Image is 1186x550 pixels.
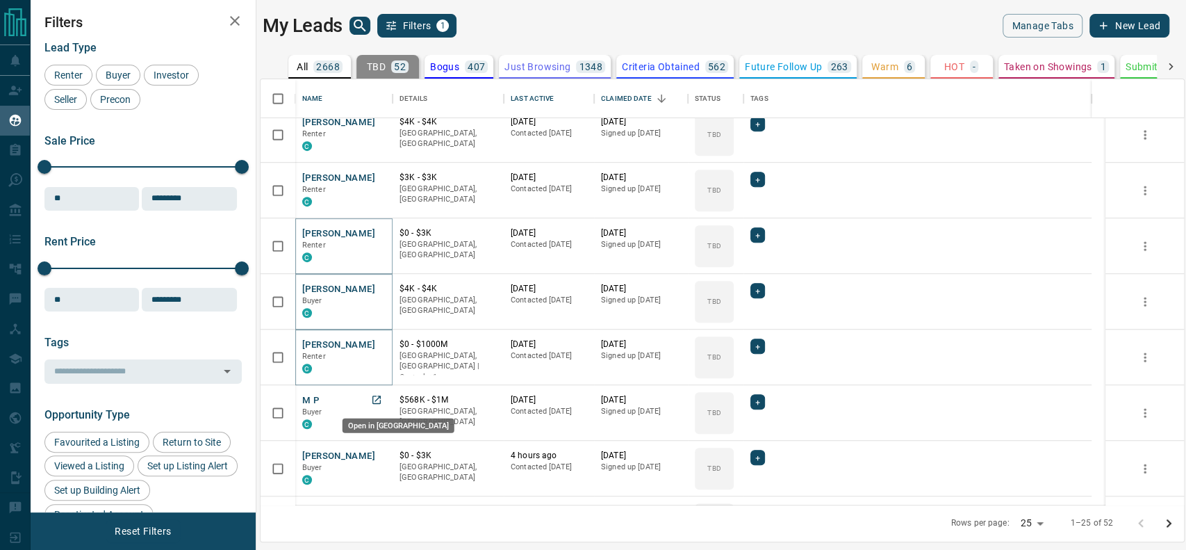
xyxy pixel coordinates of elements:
[504,62,570,72] p: Just Browsing
[149,70,194,81] span: Investor
[438,21,447,31] span: 1
[302,79,323,118] div: Name
[707,241,720,251] p: TBD
[511,116,587,128] p: [DATE]
[302,252,312,262] div: condos.ca
[302,419,312,429] div: condos.ca
[511,239,587,250] p: Contacted [DATE]
[95,94,135,105] span: Precon
[511,79,554,118] div: Last Active
[601,79,652,118] div: Claimed Date
[400,172,497,184] p: $3K - $3K
[750,450,765,465] div: +
[1135,458,1155,479] button: more
[302,364,312,373] div: condos.ca
[400,128,497,149] p: [GEOGRAPHIC_DATA], [GEOGRAPHIC_DATA]
[755,339,760,353] span: +
[302,241,326,250] span: Renter
[49,70,88,81] span: Renter
[707,463,720,474] p: TBD
[601,350,681,362] p: Signed up [DATE]
[49,437,145,448] span: Favourited a Listing
[755,284,760,298] span: +
[400,462,497,483] p: [GEOGRAPHIC_DATA], [GEOGRAPHIC_DATA]
[511,283,587,295] p: [DATE]
[1135,403,1155,423] button: more
[302,407,322,416] span: Buyer
[343,419,454,433] div: Open in [GEOGRAPHIC_DATA]
[755,451,760,464] span: +
[302,352,326,361] span: Renter
[511,339,587,350] p: [DATE]
[49,94,82,105] span: Seller
[44,65,92,86] div: Renter
[750,172,765,187] div: +
[44,408,130,421] span: Opportunity Type
[688,79,743,118] div: Status
[302,185,326,194] span: Renter
[377,14,457,38] button: Filters1
[750,339,765,354] div: +
[755,117,760,131] span: +
[302,394,319,407] button: M P
[907,62,912,72] p: 6
[951,517,1010,529] p: Rows per page:
[368,391,386,409] a: Open in New Tab
[44,41,97,54] span: Lead Type
[1089,14,1169,38] button: New Lead
[400,350,497,383] p: Toronto
[601,227,681,239] p: [DATE]
[601,450,681,462] p: [DATE]
[400,283,497,295] p: $4K - $4K
[511,406,587,417] p: Contacted [DATE]
[295,79,393,118] div: Name
[750,283,765,298] div: +
[944,62,964,72] p: HOT
[1135,236,1155,257] button: more
[302,283,375,296] button: [PERSON_NAME]
[430,62,459,72] p: Bogus
[504,79,594,118] div: Last Active
[44,504,154,525] div: Reactivated Account
[468,62,485,72] p: 407
[745,62,822,72] p: Future Follow Up
[44,89,87,110] div: Seller
[1071,517,1113,529] p: 1–25 of 52
[750,116,765,131] div: +
[297,62,308,72] p: All
[750,394,765,410] div: +
[217,362,237,381] button: Open
[511,227,587,239] p: [DATE]
[707,407,720,418] p: TBD
[707,296,720,307] p: TBD
[302,296,322,305] span: Buyer
[158,437,226,448] span: Return to Site
[601,239,681,250] p: Signed up [DATE]
[601,283,681,295] p: [DATE]
[44,480,150,501] div: Set up Building Alert
[511,394,587,406] p: [DATE]
[871,62,898,72] p: Warm
[400,394,497,406] p: $568K - $1M
[302,308,312,318] div: condos.ca
[511,462,587,473] p: Contacted [DATE]
[44,455,134,476] div: Viewed a Listing
[755,172,760,186] span: +
[601,406,681,417] p: Signed up [DATE]
[1155,510,1183,537] button: Go to next page
[142,460,233,471] span: Set up Listing Alert
[750,227,765,243] div: +
[601,462,681,473] p: Signed up [DATE]
[511,128,587,139] p: Contacted [DATE]
[601,116,681,128] p: [DATE]
[1014,513,1048,533] div: 25
[90,89,140,110] div: Precon
[594,79,688,118] div: Claimed Date
[755,228,760,242] span: +
[601,394,681,406] p: [DATE]
[743,79,1092,118] div: Tags
[302,475,312,485] div: condos.ca
[394,62,406,72] p: 52
[511,184,587,195] p: Contacted [DATE]
[708,62,725,72] p: 562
